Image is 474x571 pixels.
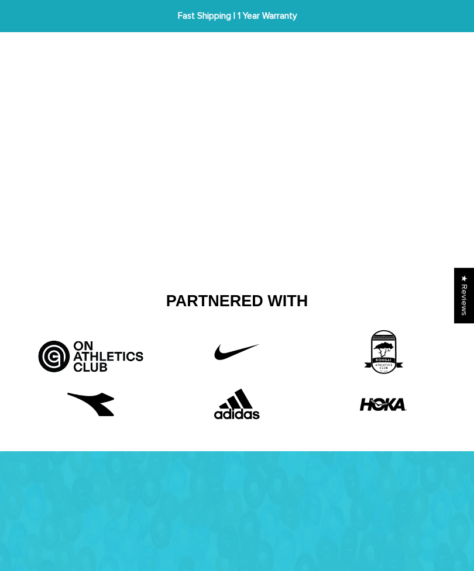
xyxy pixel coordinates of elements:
img: Artboard_5_bcd5fb9d-526a-4748-82a7-e4a7ed1c43f8.jpg [34,328,147,375]
img: 3rd_partner.png [348,328,418,375]
img: free-diadora-logo-icon-download-in-svg-png-gif-file-formats--brand-fashion-pack-logos-icons-28542... [67,381,114,428]
img: Untitled-1_42f22808-10d6-43b8-a0fd-fffce8cf9462.png [202,328,272,375]
img: HOKA-logo.webp [360,381,407,428]
span: Fast Shipping | 1 Year Warranty [116,9,358,23]
img: Adidas.png [202,381,272,428]
h2: Partnered With [26,292,448,312]
div: Click to open Judge.me floating reviews tab [454,268,474,323]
